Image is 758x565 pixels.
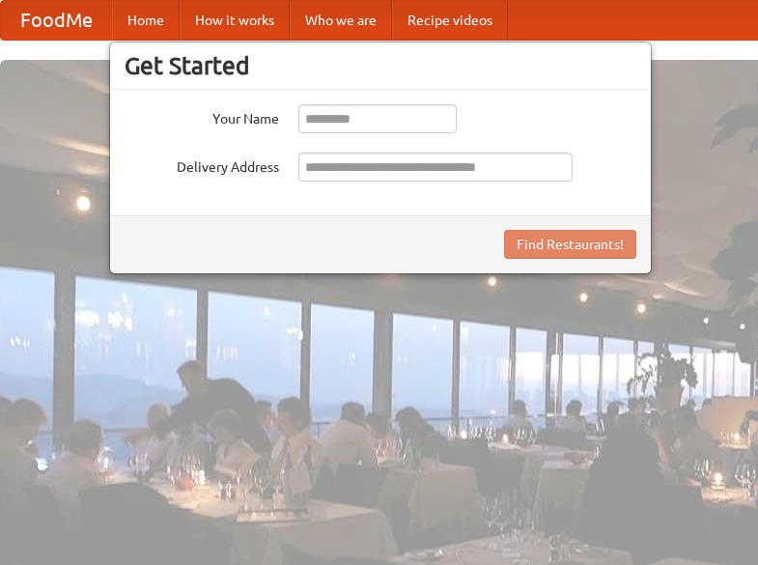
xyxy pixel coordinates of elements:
[504,230,636,259] button: Find Restaurants!
[1,1,112,40] a: FoodMe
[125,104,279,128] label: Your Name
[125,51,636,80] h3: Get Started
[180,1,290,40] a: How it works
[392,1,508,40] a: Recipe videos
[290,1,392,40] a: Who we are
[112,1,180,40] a: Home
[125,153,279,177] label: Delivery Address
